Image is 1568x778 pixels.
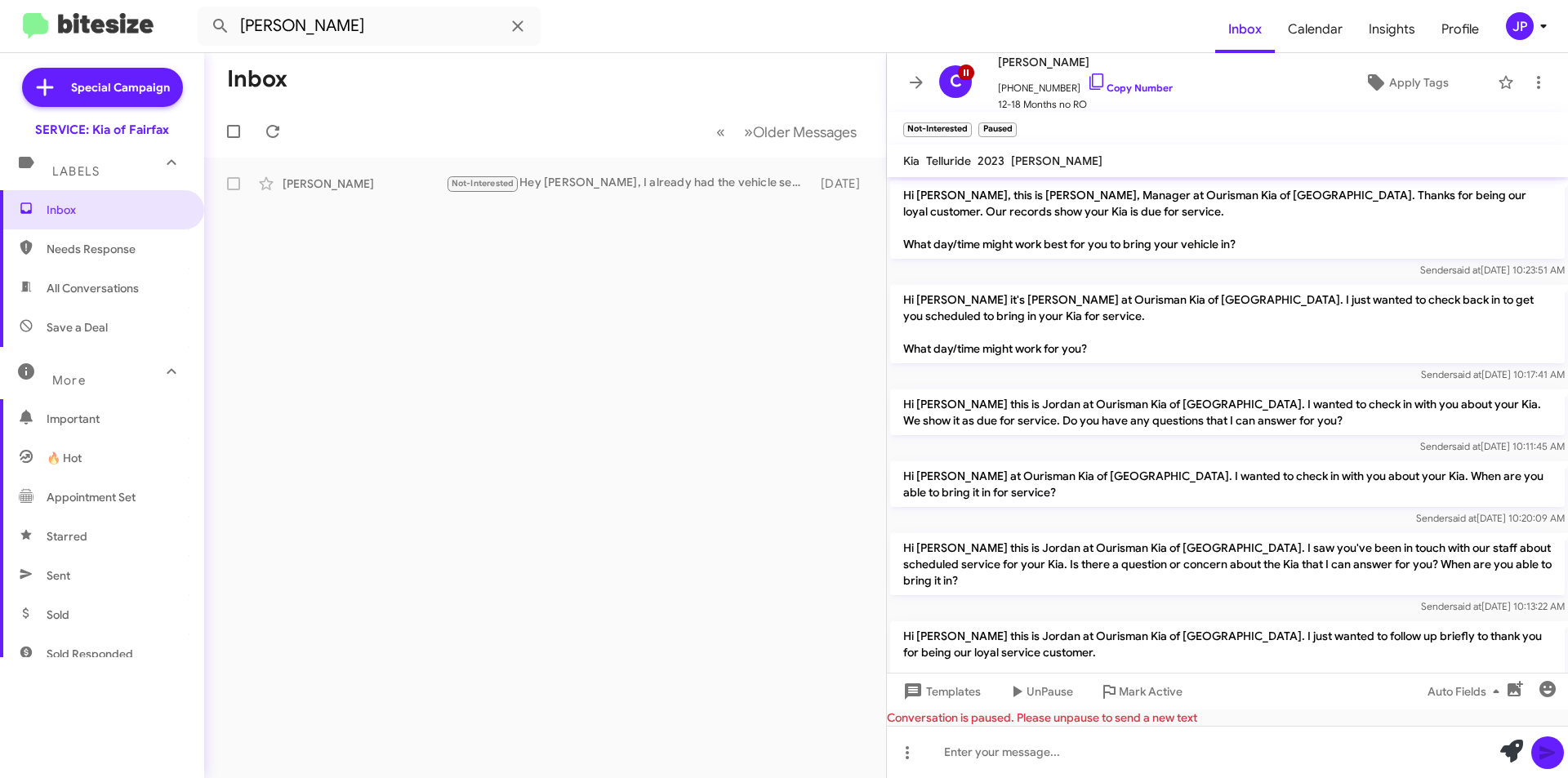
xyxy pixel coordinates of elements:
button: JP [1492,12,1550,40]
span: More [52,373,86,388]
span: Sent [47,567,70,584]
a: Profile [1428,6,1492,53]
span: 🔥 Hot [47,450,82,466]
span: « [716,122,725,142]
span: Sender [DATE] 10:17:41 AM [1421,368,1565,380]
a: Special Campaign [22,68,183,107]
a: Calendar [1275,6,1356,53]
span: said at [1453,368,1481,380]
a: Copy Number [1087,82,1173,94]
div: [DATE] [813,176,873,192]
span: said at [1452,440,1481,452]
button: Apply Tags [1322,68,1490,97]
span: Templates [900,677,981,706]
span: said at [1452,264,1481,276]
span: Starred [47,528,87,545]
nav: Page navigation example [707,115,866,149]
span: Telluride [926,153,971,168]
span: Appointment Set [47,489,136,505]
p: Hi [PERSON_NAME] it's [PERSON_NAME] at Ourisman Kia of [GEOGRAPHIC_DATA]. I just wanted to check ... [890,285,1565,363]
span: » [744,122,753,142]
span: Inbox [47,202,185,218]
span: All Conversations [47,280,139,296]
span: said at [1448,512,1477,524]
span: [PHONE_NUMBER] [998,72,1173,96]
span: Important [47,411,185,427]
span: Sender [DATE] 10:11:45 AM [1420,440,1565,452]
span: C [950,69,962,95]
span: 2023 [978,153,1004,168]
p: Hi [PERSON_NAME] this is Jordan at Ourisman Kia of [GEOGRAPHIC_DATA]. I just wanted to follow up ... [890,621,1565,700]
small: Paused [978,122,1016,137]
span: Special Campaign [71,79,170,96]
span: Sold Responded [47,646,133,662]
div: [PERSON_NAME] [283,176,446,192]
p: Hi [PERSON_NAME], this is [PERSON_NAME], Manager at Ourisman Kia of [GEOGRAPHIC_DATA]. Thanks for... [890,180,1565,259]
a: Inbox [1215,6,1275,53]
span: UnPause [1027,677,1073,706]
span: Labels [52,164,100,179]
span: Auto Fields [1428,677,1506,706]
p: Hi [PERSON_NAME] this is Jordan at Ourisman Kia of [GEOGRAPHIC_DATA]. I saw you've been in touch ... [890,533,1565,595]
span: Apply Tags [1389,68,1449,97]
span: 12-18 Months no RO [998,96,1173,113]
div: Conversation is paused. Please unpause to send a new text [887,709,1568,726]
button: Templates [887,677,994,706]
span: Mark Active [1119,677,1183,706]
button: Mark Active [1086,677,1196,706]
a: Insights [1356,6,1428,53]
span: Save a Deal [47,319,108,336]
p: Hi [PERSON_NAME] at Ourisman Kia of [GEOGRAPHIC_DATA]. I wanted to check in with you about your K... [890,461,1565,507]
span: Sender [DATE] 10:20:09 AM [1416,512,1565,524]
div: SERVICE: Kia of Fairfax [35,122,169,138]
div: Hey [PERSON_NAME], I already had the vehicle serviced! [446,174,813,193]
span: [PERSON_NAME] [998,52,1173,72]
input: Search [198,7,541,46]
button: Next [734,115,866,149]
span: Needs Response [47,241,185,257]
span: Sender [DATE] 10:23:51 AM [1420,264,1565,276]
button: Auto Fields [1414,677,1519,706]
button: UnPause [994,677,1086,706]
span: [PERSON_NAME] [1011,153,1102,168]
span: Sold [47,607,69,623]
span: Kia [903,153,920,168]
span: Older Messages [753,123,857,141]
span: Not-Interested [452,178,514,189]
span: Sender [DATE] 10:13:22 AM [1421,600,1565,612]
h1: Inbox [227,66,287,92]
button: Previous [706,115,735,149]
span: said at [1453,600,1481,612]
div: JP [1506,12,1534,40]
p: Hi [PERSON_NAME] this is Jordan at Ourisman Kia of [GEOGRAPHIC_DATA]. I wanted to check in with y... [890,389,1565,435]
small: Not-Interested [903,122,972,137]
